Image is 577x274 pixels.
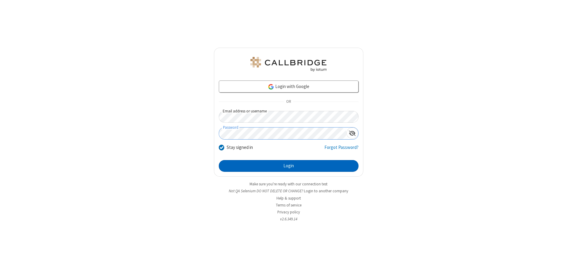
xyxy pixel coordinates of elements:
a: Privacy policy [277,209,300,215]
a: Terms of service [276,203,301,208]
li: Not QA Selenium DO NOT DELETE OR CHANGE? [214,188,363,194]
input: Password [219,128,346,139]
img: QA Selenium DO NOT DELETE OR CHANGE [249,57,328,71]
input: Email address or username [219,111,359,123]
li: v2.6.349.14 [214,216,363,222]
a: Make sure you're ready with our connection test [250,181,327,187]
a: Help & support [276,196,301,201]
button: Login to another company [304,188,348,194]
a: Login with Google [219,80,359,93]
label: Stay signed in [227,144,253,151]
span: OR [284,98,293,106]
button: Login [219,160,359,172]
div: Show password [346,128,358,139]
img: google-icon.png [268,83,274,90]
a: Forgot Password? [324,144,359,156]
